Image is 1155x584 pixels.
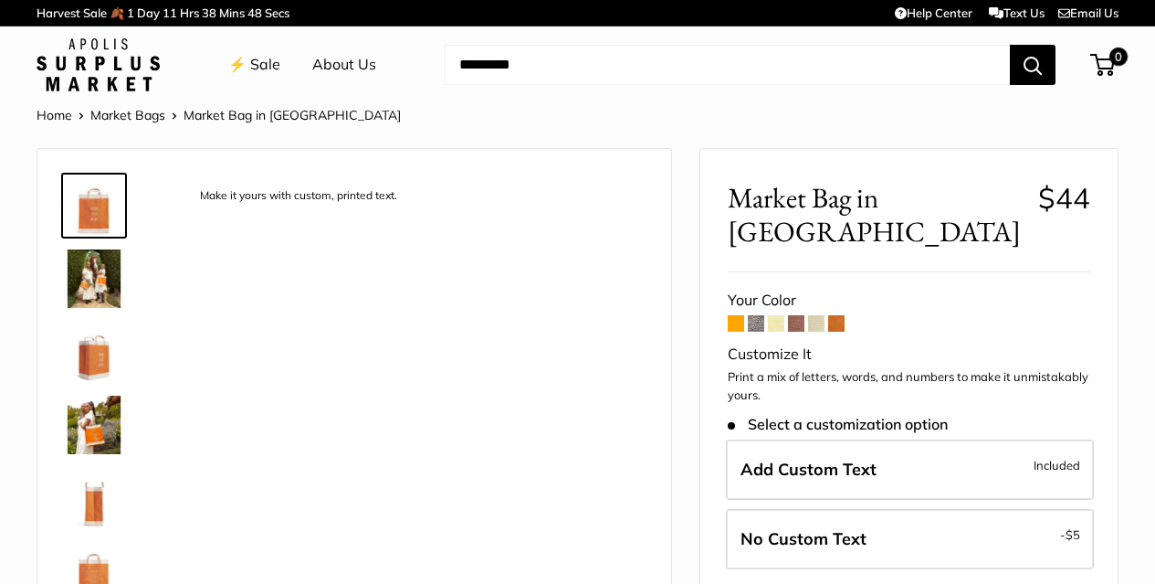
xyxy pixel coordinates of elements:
[728,287,1090,314] div: Your Color
[219,5,245,20] span: Mins
[728,181,1024,249] span: Market Bag in [GEOGRAPHIC_DATA]
[1109,48,1128,66] span: 0
[1038,180,1090,216] span: $44
[163,5,177,20] span: 11
[127,5,134,20] span: 1
[728,368,1090,404] p: Print a mix of letters, words, and numbers to make it unmistakably yours.
[137,5,160,20] span: Day
[65,176,123,235] img: description_Make it yours with custom, printed text.
[202,5,216,20] span: 38
[1058,5,1118,20] a: Email Us
[740,459,877,480] span: Add Custom Text
[61,465,127,531] a: description_13" wide, 18" high, 8" deep; handles: 3.5"
[740,528,866,549] span: No Custom Text
[65,396,123,454] img: Market Bag in Citrus
[728,416,948,433] span: Select a customization option
[1066,527,1080,542] span: $5
[445,45,1010,85] input: Search...
[726,440,1094,500] label: Add Custom Text
[228,51,280,79] a: ⚡️ Sale
[61,319,127,385] a: Market Bag in Citrus
[312,51,376,79] a: About Us
[265,5,289,20] span: Secs
[61,173,127,239] a: description_Make it yours with custom, printed text.
[184,107,401,123] span: Market Bag in [GEOGRAPHIC_DATA]
[65,250,123,308] img: Market Bag in Citrus
[1092,54,1115,76] a: 0
[726,509,1094,569] label: Leave Blank
[191,184,406,208] div: Make it yours with custom, printed text.
[1034,454,1080,476] span: Included
[895,5,972,20] a: Help Center
[65,469,123,527] img: description_13" wide, 18" high, 8" deep; handles: 3.5"
[180,5,199,20] span: Hrs
[989,5,1045,20] a: Text Us
[247,5,262,20] span: 48
[90,107,165,123] a: Market Bags
[61,246,127,312] a: Market Bag in Citrus
[61,392,127,458] a: Market Bag in Citrus
[37,38,160,91] img: Apolis: Surplus Market
[1010,45,1055,85] button: Search
[37,103,401,127] nav: Breadcrumb
[65,323,123,381] img: Market Bag in Citrus
[728,341,1090,368] div: Customize It
[37,107,72,123] a: Home
[1060,524,1080,546] span: -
